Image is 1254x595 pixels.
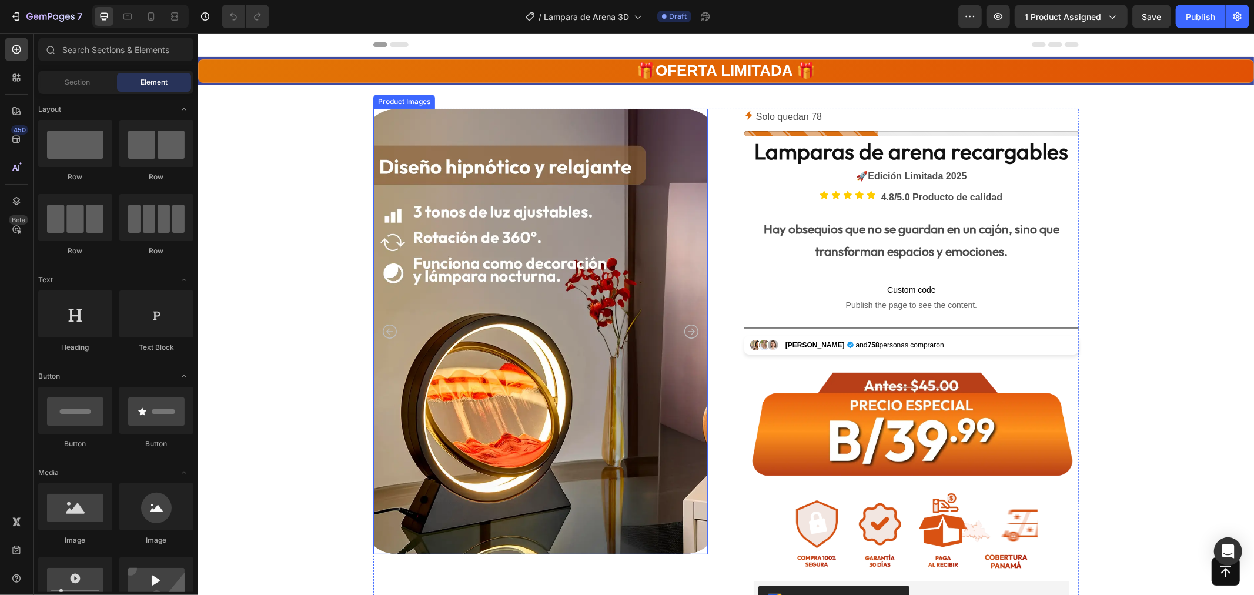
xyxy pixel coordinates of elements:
span: Toggle open [175,100,193,119]
img: Customer 3 [569,306,581,319]
div: Button [119,439,193,449]
span: / [539,11,541,23]
img: Customer 2 [560,306,573,319]
img: verified badge [648,308,656,316]
div: Row [38,246,112,256]
p: 🚀 [547,135,880,152]
img: Customer 1 [551,306,564,319]
div: Row [119,172,193,182]
div: Heading [38,342,112,353]
button: 7 [5,5,88,28]
button: Save [1132,5,1171,28]
span: 1 product assigned [1025,11,1101,23]
span: Toggle open [175,270,193,289]
div: 450 [11,125,28,135]
div: Undo/Redo [222,5,269,28]
div: Publish [1186,11,1215,23]
span: Save [1142,12,1162,22]
div: Text Block [119,342,193,353]
input: Search Sections & Elements [38,38,193,61]
div: Image [119,535,193,546]
strong: 758 [670,308,681,316]
strong: Edición Limitada 2025 [670,138,768,148]
img: Precio Carrito Control [546,322,881,450]
span: Draft [669,11,687,22]
span: Element [141,77,168,88]
span: Toggle open [175,367,193,386]
p: 7 [77,9,82,24]
p: Hay obsequios que no se guardan en un cajón, sino que transforman espacios y emociones. [557,185,870,230]
p: Solo quedan 78 [558,76,624,93]
div: Open Intercom Messenger [1214,537,1242,566]
img: gempages_584354690163016458-6d3348f1-9908-4047-928c-0f8efd3a6f70.gif [587,459,840,539]
div: Image [38,535,112,546]
p: 4.8/5.0 Producto de calidad [683,156,804,173]
span: Media [38,467,59,478]
div: Row [38,172,112,182]
span: Lampara de Arena 3D [544,11,629,23]
div: Beta [9,215,28,225]
button: 1 product assigned [1015,5,1128,28]
span: Custom code [546,250,881,264]
iframe: Design area [198,33,1254,595]
span: Toggle open [175,463,193,482]
div: Product Images [178,63,235,74]
div: Button [38,439,112,449]
button: Publish [1176,5,1225,28]
div: Row [119,246,193,256]
span: Publish the page to see the content. [546,266,881,278]
button: Carousel Next Arrow [486,292,500,306]
span: Section [65,77,91,88]
span: Button [38,371,60,382]
span: Layout [38,104,61,115]
span: Text [38,275,53,285]
h1: Lamparas de arena recargables [546,103,881,134]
